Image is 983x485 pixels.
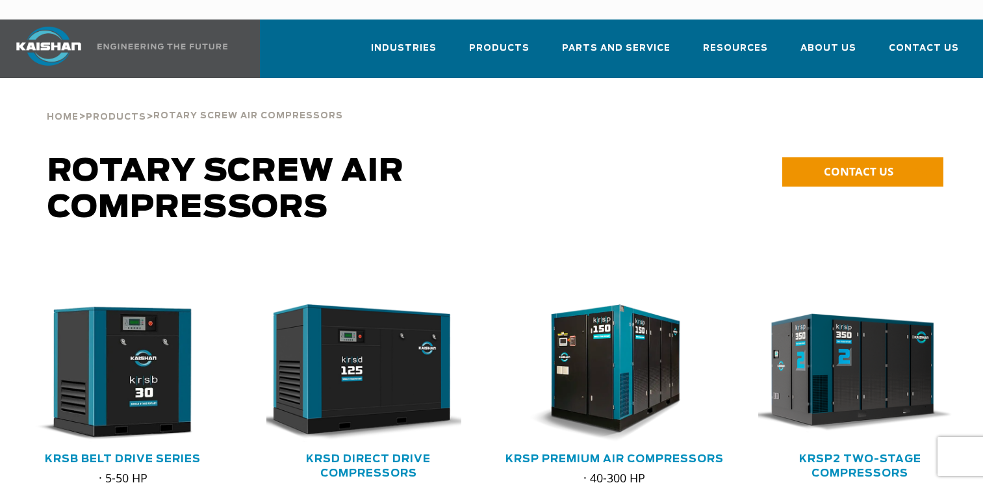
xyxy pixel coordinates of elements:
[306,454,431,478] a: KRSD Direct Drive Compressors
[45,454,201,464] a: KRSB Belt Drive Series
[371,31,437,75] a: Industries
[800,41,856,56] span: About Us
[703,31,768,75] a: Resources
[97,44,227,49] img: Engineering the future
[513,304,717,442] div: krsp150
[469,41,530,56] span: Products
[505,454,724,464] a: KRSP Premium Air Compressors
[153,112,343,120] span: Rotary Screw Air Compressors
[703,41,768,56] span: Resources
[47,113,79,122] span: Home
[257,304,461,442] img: krsd125
[86,111,146,122] a: Products
[800,31,856,75] a: About Us
[782,157,943,187] a: CONTACT US
[562,31,670,75] a: Parts and Service
[503,304,708,442] img: krsp150
[11,304,216,442] img: krsb30
[799,454,921,478] a: KRSP2 Two-Stage Compressors
[889,41,959,56] span: Contact Us
[758,304,962,442] div: krsp350
[748,304,953,442] img: krsp350
[371,41,437,56] span: Industries
[47,111,79,122] a: Home
[47,78,343,127] div: > >
[86,113,146,122] span: Products
[889,31,959,75] a: Contact Us
[266,304,470,442] div: krsd125
[824,164,893,179] span: CONTACT US
[562,41,670,56] span: Parts and Service
[21,304,225,442] div: krsb30
[469,31,530,75] a: Products
[47,156,404,224] span: Rotary Screw Air Compressors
